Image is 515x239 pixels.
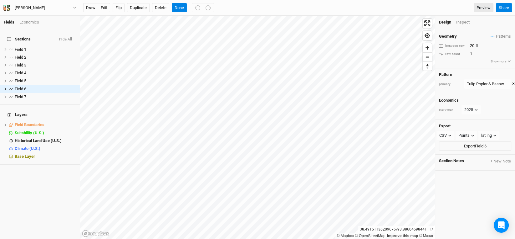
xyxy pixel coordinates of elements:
div: Field 2 [15,55,76,60]
button: + New Note [490,158,511,164]
div: Design [439,19,451,25]
button: Done [172,3,187,13]
a: Fields [4,20,14,24]
button: Tulip Poplar & Basswood [464,79,511,89]
span: Field 7 [15,94,26,99]
span: Climate (U.S.) [15,146,40,151]
div: Tulip Poplar & Basswood [467,81,508,87]
div: Points [458,132,470,139]
button: Points [456,131,477,140]
a: OpenStreetMap [355,234,385,238]
button: Reset bearing to north [423,61,432,71]
a: Mapbox logo [82,230,110,237]
h4: Pattern [439,72,511,77]
button: Zoom out [423,52,432,61]
span: Field 5 [15,78,26,83]
button: Enter fullscreen [423,19,432,28]
div: Field 1 [15,47,76,52]
a: Improve this map [387,234,418,238]
a: Preview [474,3,493,13]
span: Field Boundaries [15,122,44,127]
div: between row [439,44,467,48]
a: Maxar [419,234,433,238]
span: Field 2 [15,55,26,60]
div: Historical Land Use (U.S.) [15,138,76,143]
div: [PERSON_NAME] [15,5,45,11]
h4: Layers [4,109,76,121]
canvas: Map [80,16,435,239]
button: Showmore [490,59,511,64]
span: Field 1 [15,47,26,52]
button: [PERSON_NAME] [3,4,77,11]
button: 2025 [461,105,481,114]
button: Undo (^z) [192,3,203,13]
div: Economics [19,19,39,25]
div: Graybill Claude [15,5,45,11]
div: Suitability (U.S.) [15,130,76,135]
span: Suitability (U.S.) [15,130,44,135]
div: Field 6 [15,87,76,92]
button: draw [83,3,98,13]
div: Field 4 [15,71,76,76]
button: Share [496,3,512,13]
button: × [512,81,515,88]
span: Sections [8,37,31,42]
button: Find my location [423,31,432,40]
h4: Economics [439,98,511,103]
button: ExportField 6 [439,141,511,151]
a: Mapbox [337,234,354,238]
div: Open Intercom Messenger [494,218,509,233]
span: Zoom out [423,53,432,61]
div: start year [439,108,461,112]
div: primary [439,82,461,87]
div: CSV [439,132,447,139]
span: Base Layer [15,154,35,159]
div: Field 5 [15,78,76,83]
div: Field Boundaries [15,122,76,127]
h4: Export [439,124,511,129]
div: Inspect [456,19,478,25]
span: Field 4 [15,71,26,75]
span: Patterns [491,33,511,40]
div: Field 3 [15,63,76,68]
button: CSV [436,131,454,140]
span: Field 6 [15,87,26,91]
span: Section Notes [439,158,464,164]
button: Hide All [59,37,72,42]
span: Field 3 [15,63,26,67]
div: Climate (U.S.) [15,146,76,151]
div: Field 7 [15,94,76,99]
div: 38.49161136209676 , -93.88604698441117 [358,226,435,233]
button: Zoom in [423,43,432,52]
button: Patterns [490,33,511,40]
div: Base Layer [15,154,76,159]
button: lat,lng [478,131,499,140]
button: Flip [113,3,125,13]
button: Duplicate [127,3,150,13]
span: Historical Land Use (U.S.) [15,138,62,143]
div: lat,lng [481,132,492,139]
div: row count [439,52,467,56]
span: Reset bearing to north [423,62,432,71]
button: Redo (^Z) [203,3,214,13]
button: Delete [152,3,169,13]
h4: Geometry [439,34,457,39]
button: edit [98,3,110,13]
